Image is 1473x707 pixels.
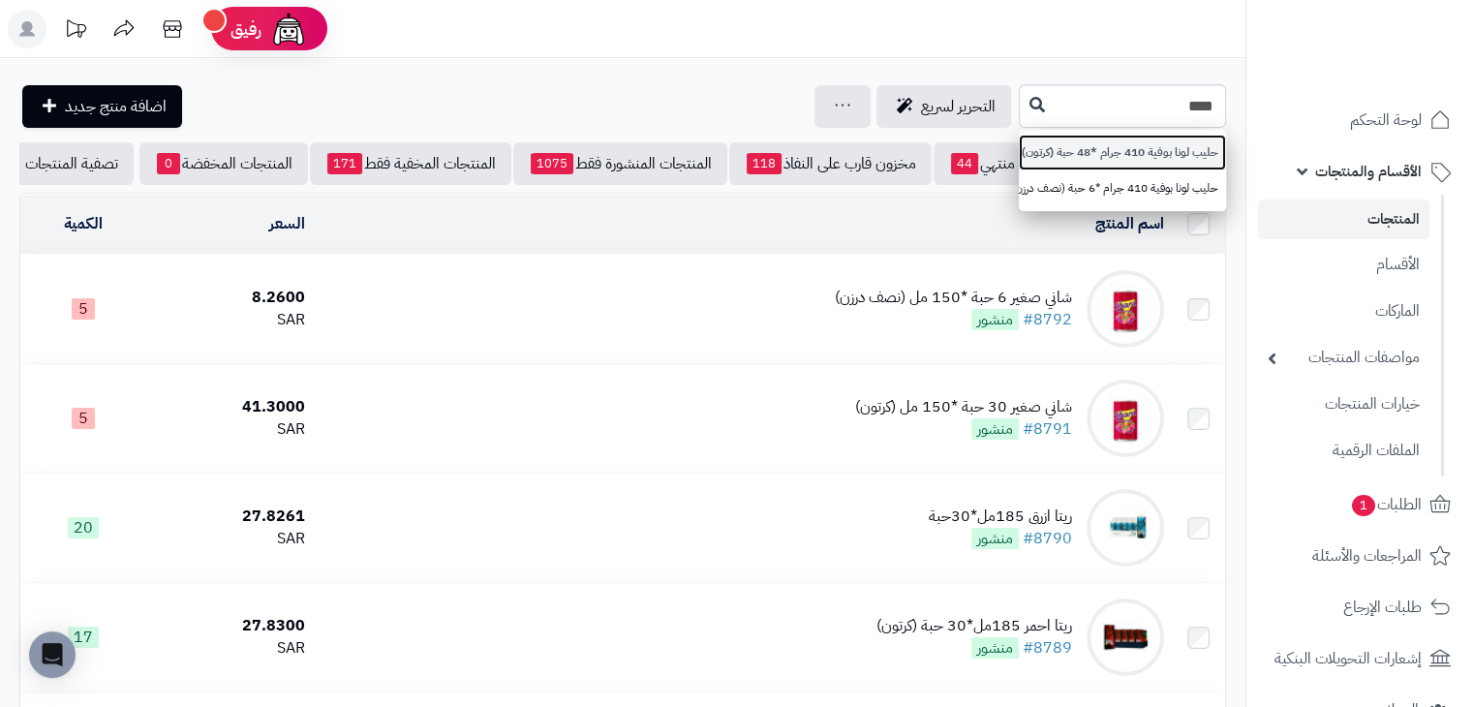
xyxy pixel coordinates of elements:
[971,528,1019,549] span: منشور
[1258,337,1429,379] a: مواصفات المنتجات
[153,309,305,331] div: SAR
[72,298,95,320] span: 5
[51,10,100,53] a: تحديثات المنصة
[72,408,95,429] span: 5
[971,637,1019,659] span: منشور
[64,212,103,235] a: الكمية
[876,615,1072,637] div: ريتا احمر 185مل*30 حبة (كرتون)
[157,153,180,174] span: 0
[876,85,1011,128] a: التحرير لسريع
[65,95,167,118] span: اضافة منتج جديد
[1274,645,1422,672] span: إشعارات التحويلات البنكية
[153,418,305,441] div: SAR
[1343,594,1422,621] span: طلبات الإرجاع
[1023,636,1072,660] a: #8789
[1019,135,1226,170] a: حليب لونا بوفية 410 جرام *48 حبة (كرتون)
[230,17,261,41] span: رفيق
[310,142,511,185] a: المنتجات المخفية فقط171
[153,396,305,418] div: 41.3000
[855,396,1072,418] div: شاني صغير 30 حبة *150 مل (كرتون)
[1258,97,1461,143] a: لوحة التحكم
[1350,107,1422,134] span: لوحة التحكم
[1023,308,1072,331] a: #8792
[1258,291,1429,332] a: الماركات
[1023,417,1072,441] a: #8791
[269,212,305,235] a: السعر
[153,506,305,528] div: 27.8261
[153,287,305,309] div: 8.2600
[1087,380,1164,457] img: شاني صغير 30 حبة *150 مل (كرتون)
[1341,52,1455,93] img: logo-2.png
[68,627,99,648] span: 17
[139,142,308,185] a: المنتجات المخفضة0
[22,85,182,128] a: اضافة منتج جديد
[1258,200,1429,239] a: المنتجات
[1023,527,1072,550] a: #8790
[1258,584,1461,630] a: طلبات الإرجاع
[269,10,308,48] img: ai-face.png
[1312,542,1422,569] span: المراجعات والأسئلة
[1315,158,1422,185] span: الأقسام والمنتجات
[327,153,362,174] span: 171
[153,637,305,660] div: SAR
[971,418,1019,440] span: منشور
[729,142,932,185] a: مخزون قارب على النفاذ118
[1258,244,1429,286] a: الأقسام
[29,631,76,678] div: Open Intercom Messenger
[747,153,782,174] span: 118
[153,528,305,550] div: SAR
[1258,384,1429,425] a: خيارات المنتجات
[25,152,118,175] span: تصفية المنتجات
[951,153,978,174] span: 44
[835,287,1072,309] div: شاني صغير 6 حبة *150 مل (نصف درزن)
[934,142,1075,185] a: مخزون منتهي44
[1095,212,1164,235] a: اسم المنتج
[153,615,305,637] div: 27.8300
[1352,495,1375,516] span: 1
[1087,270,1164,348] img: شاني صغير 6 حبة *150 مل (نصف درزن)
[1087,489,1164,567] img: ريتا ازرق 185مل*30حبة
[921,95,996,118] span: التحرير لسريع
[1087,599,1164,676] img: ريتا احمر 185مل*30 حبة (كرتون)
[1258,533,1461,579] a: المراجعات والأسئلة
[68,517,99,538] span: 20
[1258,481,1461,528] a: الطلبات1
[513,142,727,185] a: المنتجات المنشورة فقط1075
[929,506,1072,528] div: ريتا ازرق 185مل*30حبة
[531,153,573,174] span: 1075
[1258,430,1429,472] a: الملفات الرقمية
[1258,635,1461,682] a: إشعارات التحويلات البنكية
[1019,170,1226,206] a: حليب لونا بوفية 410 جرام *6 حبة (نصف درزن)
[971,309,1019,330] span: منشور
[1350,491,1422,518] span: الطلبات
